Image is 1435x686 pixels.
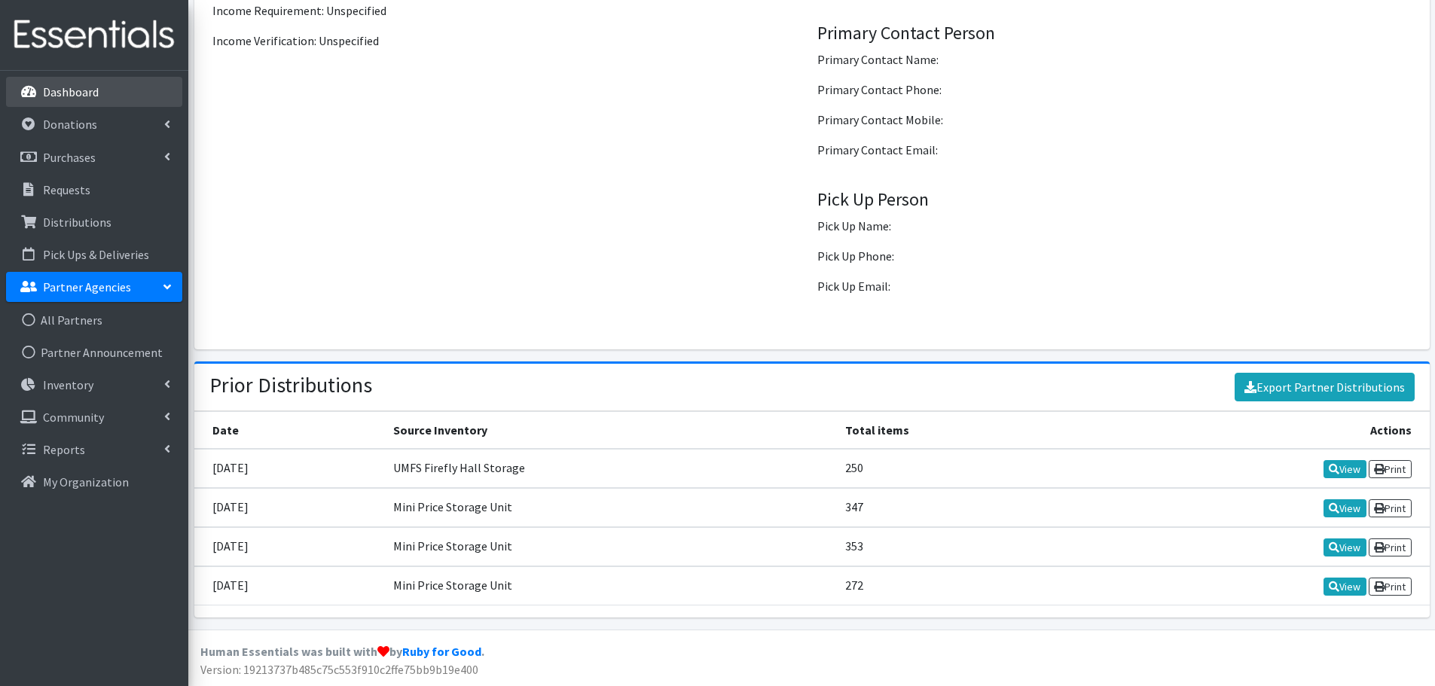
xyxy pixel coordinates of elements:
[6,337,182,367] a: Partner Announcement
[6,434,182,465] a: Reports
[1324,538,1366,556] a: View
[1235,373,1415,401] a: Export Partner Distributions
[836,527,1083,566] td: 353
[384,449,835,488] td: UMFS Firefly Hall Storage
[209,373,372,398] h2: Prior Distributions
[43,279,131,294] p: Partner Agencies
[836,566,1083,605] td: 272
[817,81,1411,99] p: Primary Contact Phone:
[6,77,182,107] a: Dashboard
[43,442,85,457] p: Reports
[43,215,111,230] p: Distributions
[43,247,149,262] p: Pick Ups & Deliveries
[1369,538,1412,556] a: Print
[194,566,385,605] td: [DATE]
[384,566,835,605] td: Mini Price Storage Unit
[1324,460,1366,478] a: View
[194,411,385,449] th: Date
[43,84,99,99] p: Dashboard
[1324,578,1366,596] a: View
[1369,499,1412,517] a: Print
[43,377,93,392] p: Inventory
[1324,499,1366,517] a: View
[43,474,129,489] p: My Organization
[817,217,1411,235] p: Pick Up Name:
[817,247,1411,265] p: Pick Up Phone:
[43,150,96,165] p: Purchases
[194,527,385,566] td: [DATE]
[194,488,385,527] td: [DATE]
[817,189,1411,211] h4: Pick Up Person
[6,109,182,139] a: Donations
[43,117,97,132] p: Donations
[817,277,1411,295] p: Pick Up Email:
[43,182,90,197] p: Requests
[6,10,182,60] img: HumanEssentials
[6,370,182,400] a: Inventory
[817,111,1411,129] p: Primary Contact Mobile:
[6,402,182,432] a: Community
[1369,460,1412,478] a: Print
[6,305,182,335] a: All Partners
[6,142,182,172] a: Purchases
[212,2,806,20] p: Income Requirement: Unspecified
[200,644,484,659] strong: Human Essentials was built with by .
[212,32,806,50] p: Income Verification: Unspecified
[402,644,481,659] a: Ruby for Good
[817,50,1411,69] p: Primary Contact Name:
[194,449,385,488] td: [DATE]
[1369,578,1412,596] a: Print
[817,23,1411,44] h4: Primary Contact Person
[384,411,835,449] th: Source Inventory
[6,239,182,270] a: Pick Ups & Deliveries
[836,411,1083,449] th: Total items
[1083,411,1429,449] th: Actions
[43,410,104,425] p: Community
[6,272,182,302] a: Partner Agencies
[384,488,835,527] td: Mini Price Storage Unit
[836,488,1083,527] td: 347
[817,141,1411,159] p: Primary Contact Email:
[836,449,1083,488] td: 250
[384,527,835,566] td: Mini Price Storage Unit
[200,662,478,677] span: Version: 19213737b485c75c553f910c2ffe75bb9b19e400
[6,207,182,237] a: Distributions
[6,467,182,497] a: My Organization
[6,175,182,205] a: Requests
